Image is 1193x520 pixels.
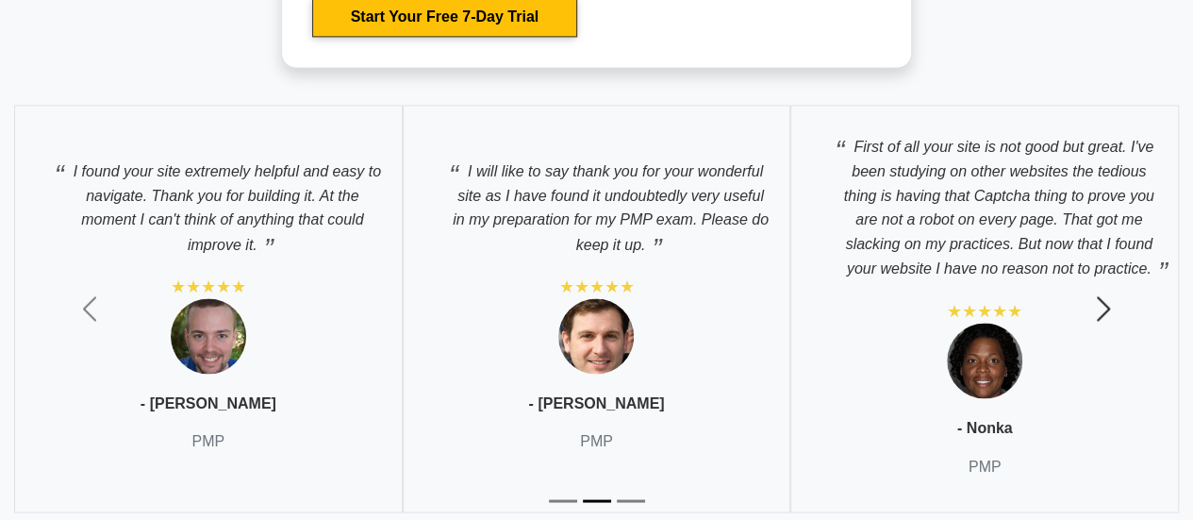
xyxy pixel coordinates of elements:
p: PMP [191,430,224,453]
div: ★★★★★ [171,276,246,298]
p: PMP [580,430,613,453]
button: Slide 1 [549,490,577,512]
p: PMP [969,455,1002,478]
img: Testimonial 3 [947,323,1022,398]
p: - [PERSON_NAME] [141,393,276,415]
button: Slide 3 [617,490,645,512]
p: First of all your site is not good but great. I've been studying on other websites the tedious th... [810,125,1159,281]
img: Testimonial 1 [171,298,246,374]
button: Slide 2 [583,490,611,512]
p: I found your site extremely helpful and easy to navigate. Thank you for building it. At the momen... [34,149,383,257]
div: ★★★★★ [558,276,634,298]
p: - [PERSON_NAME] [528,393,664,415]
img: Testimonial 2 [558,298,634,374]
p: - Nonka [957,417,1013,440]
div: ★★★★★ [947,300,1022,323]
p: I will like to say thank you for your wonderful site as I have found it undoubtedly very useful i... [423,149,771,257]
